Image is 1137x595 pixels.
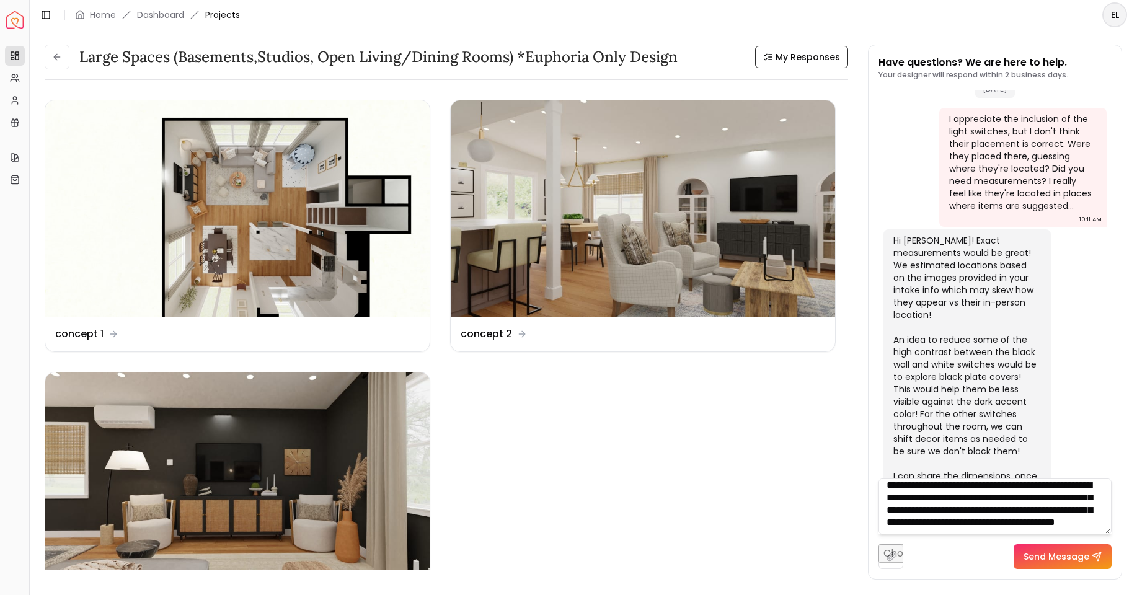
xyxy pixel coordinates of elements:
nav: breadcrumb [75,9,240,21]
span: My Responses [776,51,840,63]
button: EL [1102,2,1127,27]
span: EL [1104,4,1126,26]
a: Spacejoy [6,11,24,29]
button: My Responses [755,46,848,68]
dd: concept 1 [55,327,104,342]
a: Dashboard [137,9,184,21]
a: Home [90,9,116,21]
img: Spacejoy Logo [6,11,24,29]
div: I appreciate the inclusion of the light switches, but I don't think their placement is correct. W... [949,113,1094,212]
img: Revision 1 [45,372,430,589]
h3: Large Spaces (Basements,Studios, Open living/dining rooms) *Euphoria Only design [79,47,678,67]
div: Hi [PERSON_NAME]! Exact measurements would be great! We estimated locations based on the images p... [893,234,1038,519]
p: Your designer will respond within 2 business days. [878,70,1068,80]
a: concept 1concept 1 [45,100,430,352]
a: concept 2concept 2 [450,100,836,352]
img: concept 1 [45,100,430,317]
button: Send Message [1014,544,1112,569]
dd: concept 2 [461,327,512,342]
p: Have questions? We are here to help. [878,55,1068,70]
div: 10:11 AM [1079,213,1102,226]
img: concept 2 [451,100,835,317]
span: Projects [205,9,240,21]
